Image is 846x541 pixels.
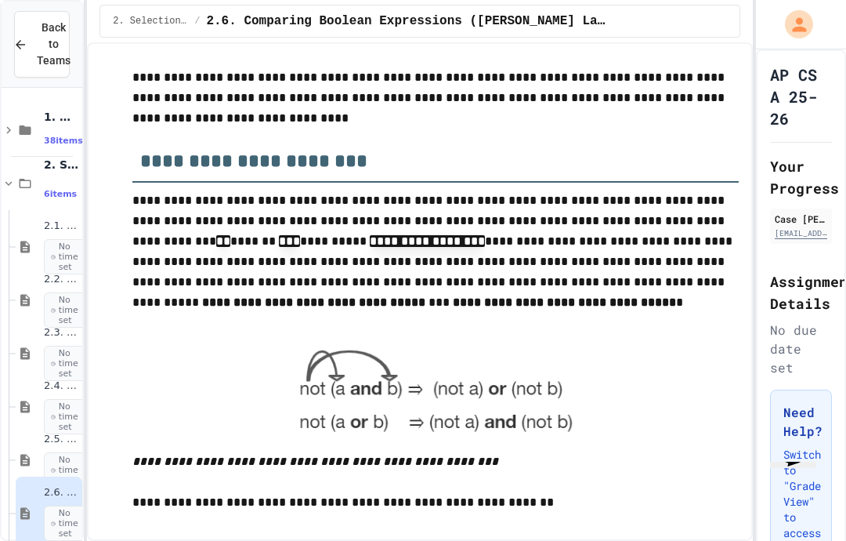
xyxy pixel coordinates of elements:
span: No time set [44,239,90,275]
div: Case [PERSON_NAME] [775,212,827,226]
div: My Account [768,6,817,42]
span: No time set [44,452,90,488]
span: No time set [44,292,90,329]
span: 1. Using Objects and Methods [44,110,79,124]
span: No time set [44,399,90,435]
span: 2.6. Comparing Boolean Expressions (De Morgan’s Laws) [206,12,607,31]
span: 2. Selection and Iteration [113,15,188,27]
h1: AP CS A 25-26 [770,64,832,129]
span: 2.5. Compound Boolean Expressions [44,433,79,446]
span: 6 items [44,189,77,199]
span: / [194,15,200,27]
span: 2.1. Algorithms with Selection and Repetition [44,220,79,233]
span: 2.2. Boolean Expressions [44,273,79,286]
span: 2.3. if Statements [44,326,79,339]
span: No time set [44,346,90,382]
div: No due date set [770,321,832,377]
h2: Your Progress [770,155,832,199]
span: 38 items [44,136,83,146]
span: Back to Teams [37,20,70,69]
span: 2. Selection and Iteration [44,158,79,172]
h2: Assignment Details [770,270,832,314]
span: 2.6. Comparing Boolean Expressions ([PERSON_NAME] Laws) [44,486,79,499]
span: 2.4. Nested if Statements [44,379,79,393]
button: Back to Teams [14,11,70,78]
iframe: chat widget [764,462,833,528]
h3: Need Help? [783,403,819,441]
